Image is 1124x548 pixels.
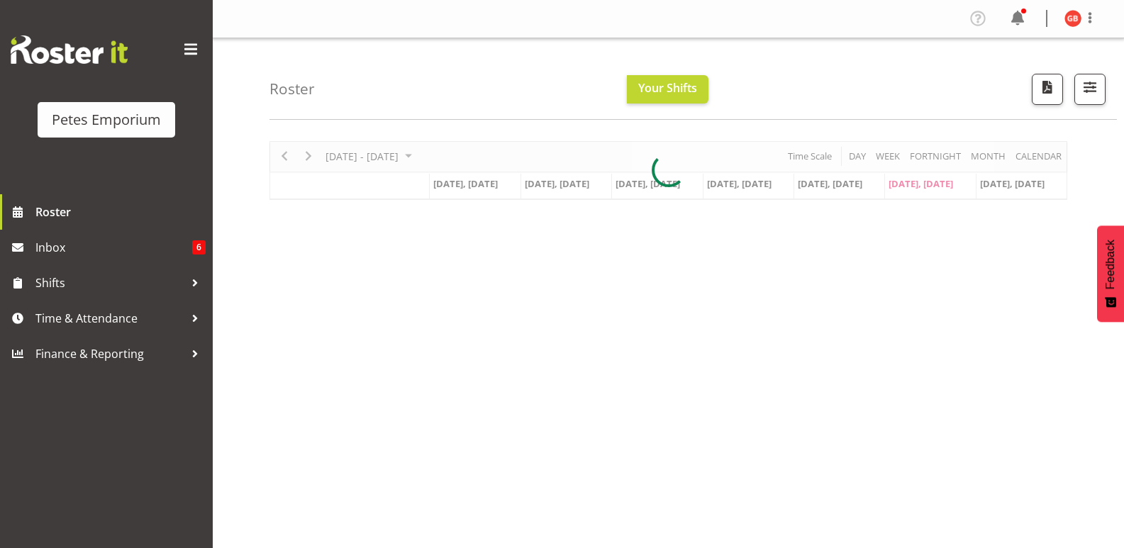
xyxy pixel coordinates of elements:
[52,109,161,130] div: Petes Emporium
[35,343,184,364] span: Finance & Reporting
[11,35,128,64] img: Rosterit website logo
[192,240,206,255] span: 6
[35,237,192,258] span: Inbox
[1064,10,1081,27] img: gillian-byford11184.jpg
[1032,74,1063,105] button: Download a PDF of the roster according to the set date range.
[638,80,697,96] span: Your Shifts
[269,81,315,97] h4: Roster
[35,308,184,329] span: Time & Attendance
[1104,240,1117,289] span: Feedback
[35,201,206,223] span: Roster
[1097,225,1124,322] button: Feedback - Show survey
[35,272,184,293] span: Shifts
[1074,74,1106,105] button: Filter Shifts
[627,75,708,104] button: Your Shifts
